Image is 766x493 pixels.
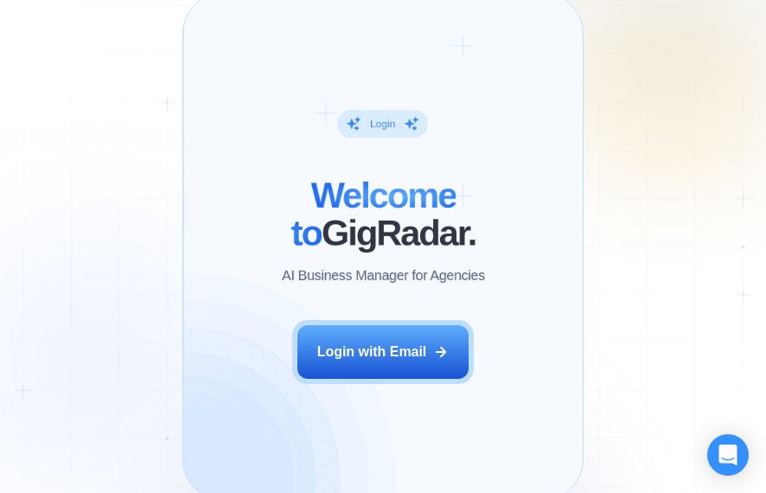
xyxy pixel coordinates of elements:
[707,434,749,476] div: Open Intercom Messenger
[317,343,427,362] div: Login with Email
[225,176,542,252] h2: ‍ GigRadar.
[370,117,395,131] div: Login
[282,266,485,285] p: AI Business Manager for Agencies
[290,174,456,253] span: Welcome to
[297,325,469,379] button: Login with Email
